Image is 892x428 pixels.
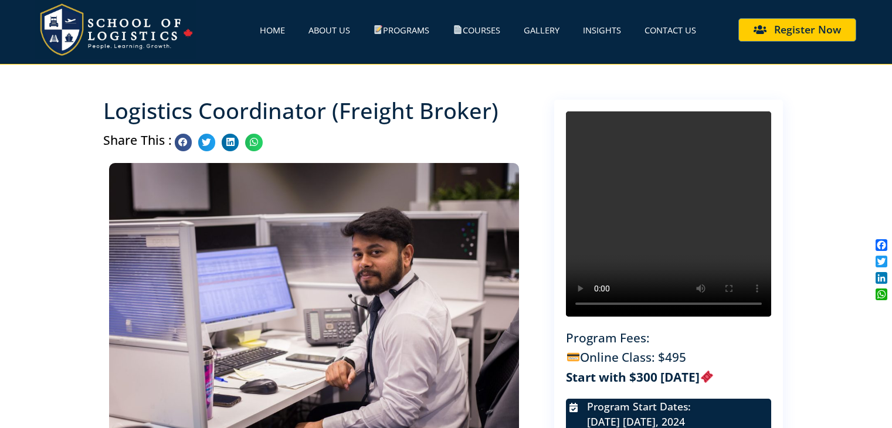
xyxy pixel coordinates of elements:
a: Facebook [873,237,890,253]
b: Start with $300 [DATE] [566,369,714,385]
a: LinkedIn [873,270,890,286]
a: Twitter [873,253,890,270]
a: Courses [453,16,500,43]
a: About Us [308,16,350,43]
a: Register Now [738,18,856,42]
span: Register Now [774,25,841,35]
img: 💳 [567,351,579,364]
a: Gallery [524,16,559,43]
h6: Share This : [103,134,172,146]
div: Share on facebook [175,134,192,151]
img: 🎟️ [701,371,713,383]
a: Contact Us [645,16,696,43]
a: Insights [583,16,621,43]
a: Home [260,16,285,43]
img: 📝 [374,25,383,34]
div: Share on twitter [198,134,215,151]
img: 📄 [453,25,462,34]
h2: Program Fees: Online Class: $495 [566,328,771,387]
div: Share on linkedin [222,134,239,151]
a: Programs [374,16,430,43]
a: WhatsApp [873,286,890,303]
div: Share on whatsapp [245,134,262,151]
h2: Logistics Coordinator (Freight Broker) [103,100,525,122]
nav: Menu [196,16,696,43]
